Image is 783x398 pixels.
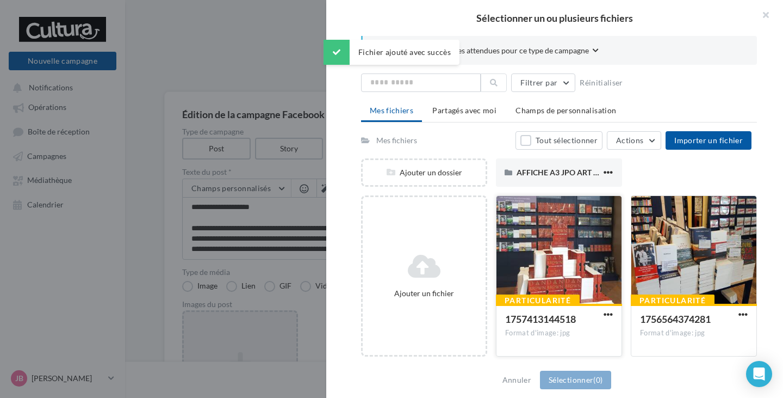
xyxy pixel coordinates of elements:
span: (0) [593,375,602,384]
span: Champs de personnalisation [515,106,616,115]
div: Mes fichiers [376,135,417,146]
span: Importer un fichier [674,136,743,145]
div: Fichier ajouté avec succès [324,40,459,65]
button: Tout sélectionner [515,131,602,150]
div: Particularité [496,295,580,307]
span: 1757413144518 [505,313,576,325]
button: Annuler [498,373,536,387]
button: Actions [607,131,661,150]
div: Particularité [631,295,714,307]
div: Format d'image: jpg [640,328,748,338]
span: Partagés avec moi [432,106,496,115]
span: Actions [616,136,643,145]
button: Réinitialiser [575,76,627,89]
div: Ajouter un dossier [363,167,486,178]
span: AFFICHE A3 JPO ART -10%- PDF HD STDC [517,168,663,177]
div: Ajouter un fichier [367,288,481,299]
button: Sélectionner(0) [540,371,611,389]
button: Importer un fichier [666,131,751,150]
button: Filtrer par [511,74,575,92]
button: Consulter les contraintes attendues pour ce type de campagne [380,45,599,58]
span: Mes fichiers [370,106,413,115]
span: 1756564374281 [640,313,711,325]
div: Format d'image: jpg [505,328,613,338]
h2: Sélectionner un ou plusieurs fichiers [344,13,766,23]
div: Open Intercom Messenger [746,361,772,387]
span: Consulter les contraintes attendues pour ce type de campagne [380,45,589,56]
